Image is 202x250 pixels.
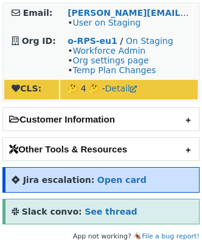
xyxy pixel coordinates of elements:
[142,232,200,240] a: File a bug report!
[126,36,173,46] a: On Staging
[72,18,141,27] a: User on Staging
[120,36,123,46] strong: /
[60,80,198,99] td: 🤔 4 🤔 -
[97,175,147,185] a: Open card
[2,230,200,243] footer: App not working? 🪳
[68,18,141,27] span: •
[12,84,41,93] strong: CLS:
[22,36,56,46] strong: Org ID:
[22,207,82,216] strong: Slack convo:
[68,36,117,46] a: o-RPS-eu1
[3,138,199,160] h2: Other Tools & Resources
[72,55,148,65] a: Org settings page
[85,207,137,216] a: See thread
[72,46,145,55] a: Workforce Admin
[72,65,156,75] a: Temp Plan Changes
[3,108,199,130] h2: Customer Information
[23,8,53,18] strong: Email:
[68,46,156,75] span: • • •
[23,175,95,185] strong: Jira escalation:
[105,84,137,93] a: Detail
